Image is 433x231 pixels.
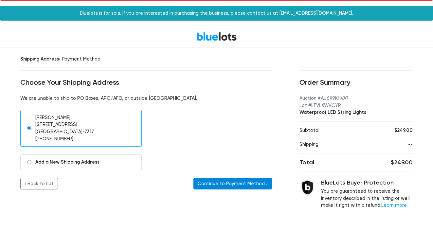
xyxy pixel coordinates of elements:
img: buyer_protection_shield-3b65640a83011c7d3ede35a8e5a80bfdfaa6a97447f0071c1475b91a4b0b3d01.png [299,179,316,196]
div: $249.00 [382,127,413,134]
div: You are guaranteed to receive the inventory described in the listing or we'll make it right with ... [321,179,413,209]
span: Add a New Shipping Address [35,159,99,166]
div: Shipping [295,141,377,148]
div: [PERSON_NAME] [STREET_ADDRESS] [GEOGRAPHIC_DATA]-7317 [PHONE_NUMBER] [35,114,94,142]
a: Learn more [381,203,407,208]
h5: Total [299,159,351,166]
a: Add a New Shipping Address [20,154,142,170]
a: [PERSON_NAME][STREET_ADDRESS][GEOGRAPHIC_DATA]-7317[PHONE_NUMBER] [20,110,142,147]
div: -- [382,141,413,148]
div: Subtotal [295,127,377,134]
p: We are unable to ship to PO Boxes, APO/AFO, or outside [GEOGRAPHIC_DATA]. [20,95,273,102]
div: Waterproof LED String Lights [299,109,413,116]
h5: BlueLots Buyer Protection [321,179,413,187]
a: ‹ Back to Lot [20,178,58,190]
div: Auction #AU6X9KHVA7 [299,95,413,102]
a: BlueLots [196,32,237,41]
span: Shipping Address [20,56,59,62]
div: › Payment Method [20,56,273,63]
div: Lot #LTVLXWVCYP [299,102,413,109]
h4: Order Summary [299,79,413,87]
button: Continue to Payment Method › [193,178,272,190]
h4: Choose Your Shipping Address [20,79,273,87]
h5: $249.00 [361,159,413,166]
